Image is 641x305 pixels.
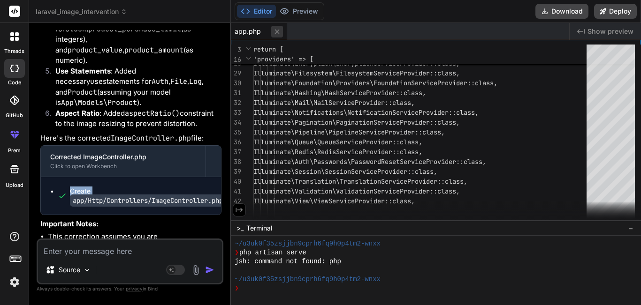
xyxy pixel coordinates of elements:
span: ceProvider::class, [411,108,479,117]
div: 32 [231,98,241,108]
span: vider::class, [411,187,460,195]
span: Terminal [246,223,272,233]
code: ImageController.php [111,134,191,143]
span: ass, [411,89,426,97]
span: 16 [231,55,241,65]
button: Corrected ImageController.phpClick to open Workbench [41,146,206,177]
li: : Added constraint to the image resizing to prevent distortion. [48,108,221,129]
div: 41 [231,186,241,196]
button: Deploy [594,4,637,19]
span: viceProvider::class, [411,157,486,166]
div: 42 [231,196,241,206]
div: 34 [231,118,241,127]
img: Pick Models [83,266,91,274]
span: , [411,197,415,205]
button: Download [535,4,588,19]
span: 'providers' => [ [253,55,313,63]
span: , [411,98,415,107]
span: >_ [237,223,244,233]
code: Product [68,88,97,97]
code: app/Http/Controllers/ImageController.php [70,194,226,207]
div: 33 [231,108,241,118]
span: vider::class, [411,118,460,126]
span: rovider::class, [411,177,467,186]
span: Illuminate\Mail\MailServiceProvider::class [253,98,411,107]
span: Illuminate\Foundation\Providers\Foundation [253,79,411,87]
span: r::class, [411,128,445,136]
span: ❯ [235,248,239,257]
strong: Aspect Ratio [55,109,99,118]
button: Editor [237,5,276,18]
div: 36 [231,137,241,147]
code: Auth [152,77,168,86]
code: File [170,77,187,86]
div: 39 [231,167,241,177]
span: :class, [411,167,437,176]
code: product_amount [124,45,183,55]
span: ss, [411,148,422,156]
div: 31 [231,88,241,98]
span: app.php [235,27,261,36]
p: Always double-check its answers. Your in Bind [37,284,223,293]
li: : Added necessary statements for , , , and (assuming your model is ). [48,66,221,108]
label: GitHub [6,112,23,119]
span: ❯ [235,284,239,293]
span: Illuminate\Validation\ValidationServicePro [253,187,411,195]
span: Illuminate\Filesystem\FilesystemServicePro [253,69,411,77]
code: use [90,77,103,86]
span: ss, [411,138,422,146]
span: Illuminate\Pipeline\PipelineServiceProvide [253,128,411,136]
code: aspectRatio() [125,109,180,118]
span: Illuminate\Pagination\PaginationServicePro [253,118,411,126]
div: 38 [231,157,241,167]
span: Illuminate\Notifications\NotificationServi [253,108,411,117]
strong: Important Notes: [40,219,99,228]
code: product_value [68,45,122,55]
span: Illuminate\Auth\Passwords\PasswordResetSer [253,157,411,166]
span: php artisan serve [239,248,306,257]
span: jsh: command not found: php [235,257,341,266]
code: Log [189,77,202,86]
p: Source [59,265,80,275]
label: Upload [6,181,23,189]
span: Illuminate\View\ViewServiceProvider::class [253,197,411,205]
span: Illuminate\Session\SessionServiceProvider: [253,167,411,176]
div: 40 [231,177,241,186]
img: icon [205,265,214,275]
span: 3 [231,45,241,55]
code: stock [65,24,86,34]
span: privacy [126,286,143,291]
div: 29 [231,68,241,78]
span: ~/u3uk0f35zsjjbn9cprh6fq9h0p4tm2-wnxx [235,275,381,284]
img: attachment [191,265,201,275]
span: Illuminate\Hashing\HashServiceProvider::cl [253,89,411,97]
span: Show preview [588,27,633,36]
span: − [628,223,633,233]
label: code [8,79,21,87]
p: Here's the corrected file: [40,133,221,144]
div: 30 [231,78,241,88]
button: − [626,221,635,236]
button: Preview [276,5,322,18]
span: ~/u3uk0f35zsjjbn9cprh6fq9h0p4tm2-wnxx [235,239,381,248]
span: ServiceProvider::class, [411,79,497,87]
div: Click to open Workbench [50,163,196,170]
span: Illuminate\Translation\TranslationServiceP [253,177,411,186]
label: threads [4,47,24,55]
div: 37 [231,147,241,157]
span: Illuminate\Redis\RedisServiceProvider::cla [253,148,411,156]
div: 35 [231,127,241,137]
li: : Added more specific validation rules for , (as integers), and , (as numeric). [48,13,221,66]
span: return [ [253,45,283,53]
img: settings [7,274,23,290]
div: Create [70,186,226,205]
code: App\Models\Product [61,98,137,107]
span: laravel_image_intervention [36,7,127,16]
span: vider::class, [411,69,460,77]
div: Corrected ImageController.php [50,152,196,162]
span: Illuminate\Queue\QueueServiceProvider::cla [253,138,411,146]
code: product_purchase_limit [88,24,181,34]
label: prem [8,147,21,155]
strong: Use Statements [55,67,111,75]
